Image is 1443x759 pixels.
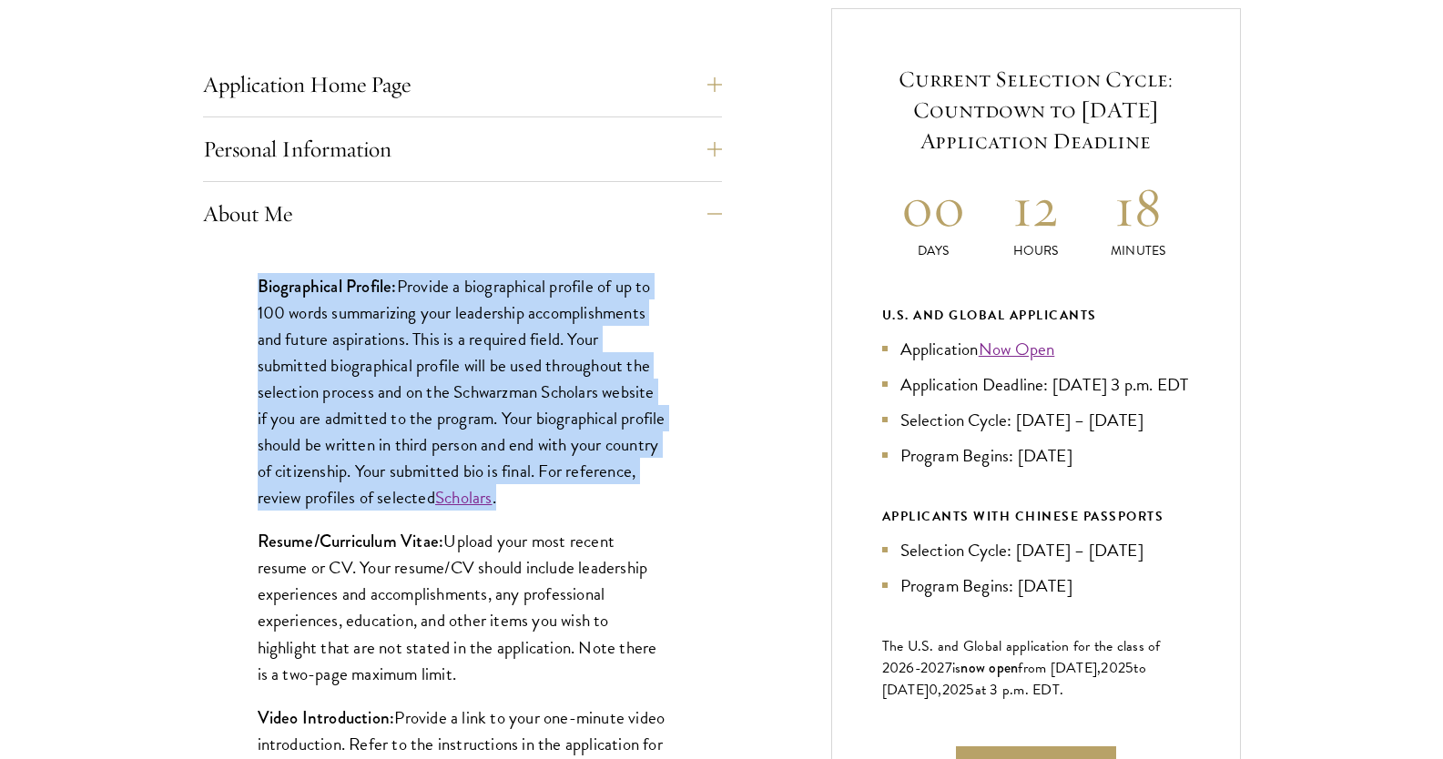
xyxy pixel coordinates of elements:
p: Hours [984,241,1087,260]
a: Now Open [979,336,1055,362]
span: 202 [1101,657,1125,679]
h2: 18 [1087,173,1190,241]
strong: Video Introduction: [258,705,395,730]
div: U.S. and Global Applicants [882,304,1190,327]
h5: Current Selection Cycle: Countdown to [DATE] Application Deadline [882,64,1190,157]
div: APPLICANTS WITH CHINESE PASSPORTS [882,505,1190,528]
span: The U.S. and Global application for the class of 202 [882,635,1161,679]
span: 6 [906,657,914,679]
button: About Me [203,192,722,236]
span: now open [960,657,1018,678]
span: from [DATE], [1018,657,1101,679]
li: Selection Cycle: [DATE] – [DATE] [882,407,1190,433]
h2: 00 [882,173,985,241]
h2: 12 [984,173,1087,241]
span: to [DATE] [882,657,1146,701]
span: 0 [929,679,938,701]
li: Application Deadline: [DATE] 3 p.m. EDT [882,371,1190,398]
button: Application Home Page [203,63,722,106]
span: is [952,657,961,679]
li: Application [882,336,1190,362]
li: Selection Cycle: [DATE] – [DATE] [882,537,1190,563]
li: Program Begins: [DATE] [882,572,1190,599]
span: at 3 p.m. EDT. [975,679,1064,701]
a: Scholars [435,484,493,511]
p: Provide a biographical profile of up to 100 words summarizing your leadership accomplishments and... [258,273,667,511]
p: Upload your most recent resume or CV. Your resume/CV should include leadership experiences and ac... [258,528,667,686]
strong: Biographical Profile: [258,274,397,299]
p: Minutes [1087,241,1190,260]
li: Program Begins: [DATE] [882,442,1190,469]
span: 5 [1125,657,1133,679]
p: Days [882,241,985,260]
button: Personal Information [203,127,722,171]
strong: Resume/Curriculum Vitae: [258,529,444,553]
span: 7 [945,657,952,679]
span: 5 [966,679,974,701]
span: 202 [942,679,967,701]
span: -202 [915,657,945,679]
span: , [938,679,941,701]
